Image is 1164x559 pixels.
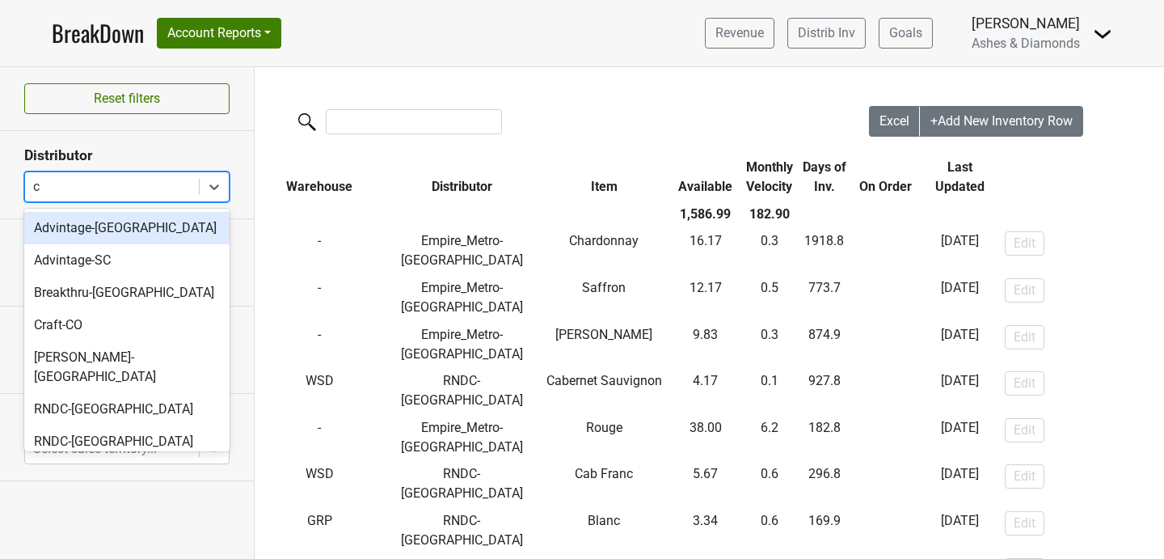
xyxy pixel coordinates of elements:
td: [DATE] [920,414,1001,461]
td: 1918.8 [797,228,852,275]
td: 874.9 [797,321,852,368]
button: Edit [1005,231,1044,256]
td: 0.6 [742,461,797,508]
button: Excel [869,106,921,137]
td: - [255,274,385,321]
div: RNDC-[GEOGRAPHIC_DATA] [24,393,230,426]
span: Cabernet Sauvignon [546,373,662,388]
th: Days of Inv.: activate to sort column ascending [797,154,852,201]
td: S [851,228,919,275]
td: 38.00 [669,414,743,461]
td: S [851,274,919,321]
th: Monthly Velocity: activate to sort column ascending [742,154,797,201]
td: 169.9 [797,507,852,554]
td: 927.8 [797,367,852,414]
button: Edit [1005,278,1044,303]
span: Saffron [582,280,626,295]
h3: Distributor [24,147,230,164]
button: Account Reports [157,18,281,49]
th: Warehouse: activate to sort column ascending [255,154,385,201]
td: [DATE] [920,507,1001,554]
td: - [851,507,919,554]
th: 182.90 [742,201,797,228]
td: S [851,414,919,461]
span: Ashes & Diamonds [972,36,1080,51]
span: Chardonnay [569,233,639,248]
td: 3.34 [669,507,743,554]
td: [DATE] [920,321,1001,368]
div: Advintage-SC [24,244,230,277]
td: [DATE] [920,274,1001,321]
a: BreakDown [52,16,144,50]
span: +Add New Inventory Row [930,113,1073,129]
th: Item: activate to sort column ascending [539,154,669,201]
td: - [255,414,385,461]
td: 6.2 [742,414,797,461]
td: 0.5 [742,274,797,321]
th: 1,586.99 [669,201,743,228]
td: Empire_Metro-[GEOGRAPHIC_DATA] [385,274,539,321]
td: 0.3 [742,321,797,368]
div: [PERSON_NAME] [972,13,1080,34]
button: Edit [1005,511,1044,536]
td: 12.17 [669,274,743,321]
td: - [255,321,385,368]
th: On Order: activate to sort column ascending [851,154,919,201]
td: 5.67 [669,461,743,508]
div: Craft-CO [24,309,230,341]
td: [DATE] [920,228,1001,275]
td: - [851,367,919,414]
button: Edit [1005,325,1044,349]
td: 0.6 [742,507,797,554]
td: [DATE] [920,461,1001,508]
div: Breakthru-[GEOGRAPHIC_DATA] [24,277,230,309]
th: Available: activate to sort column ascending [669,154,743,201]
div: Advintage-[GEOGRAPHIC_DATA] [24,212,230,244]
td: RNDC-[GEOGRAPHIC_DATA] [385,507,539,554]
button: Edit [1005,371,1044,396]
td: - [255,228,385,275]
span: [PERSON_NAME] [555,327,652,342]
td: 296.8 [797,461,852,508]
button: +Add New Inventory Row [920,106,1083,137]
button: Edit [1005,418,1044,443]
td: Empire_Metro-[GEOGRAPHIC_DATA] [385,228,539,275]
th: Last Updated: activate to sort column ascending [920,154,1001,201]
td: WSD [255,461,385,508]
td: S [851,321,919,368]
td: 9.83 [669,321,743,368]
td: 0.1 [742,367,797,414]
td: RNDC-[GEOGRAPHIC_DATA] [385,367,539,414]
span: Cab Franc [575,466,633,481]
td: GRP [255,507,385,554]
td: 0.3 [742,228,797,275]
td: RNDC-[GEOGRAPHIC_DATA] [385,461,539,508]
td: 4.17 [669,367,743,414]
span: Rouge [586,420,622,435]
th: Distributor: activate to sort column ascending [385,154,539,201]
a: Goals [879,18,933,49]
td: Empire_Metro-[GEOGRAPHIC_DATA] [385,414,539,461]
button: Reset filters [24,83,230,114]
img: Dropdown Menu [1093,24,1112,44]
span: Excel [879,113,909,129]
td: Empire_Metro-[GEOGRAPHIC_DATA] [385,321,539,368]
td: [DATE] [920,367,1001,414]
td: WSD [255,367,385,414]
td: 16.17 [669,228,743,275]
td: 182.8 [797,414,852,461]
button: Edit [1005,464,1044,489]
div: [PERSON_NAME]-[GEOGRAPHIC_DATA] [24,341,230,393]
td: - [851,461,919,508]
a: Revenue [705,18,774,49]
span: Blanc [588,513,620,528]
a: Distrib Inv [787,18,866,49]
div: RNDC-[GEOGRAPHIC_DATA] [24,426,230,458]
td: 773.7 [797,274,852,321]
